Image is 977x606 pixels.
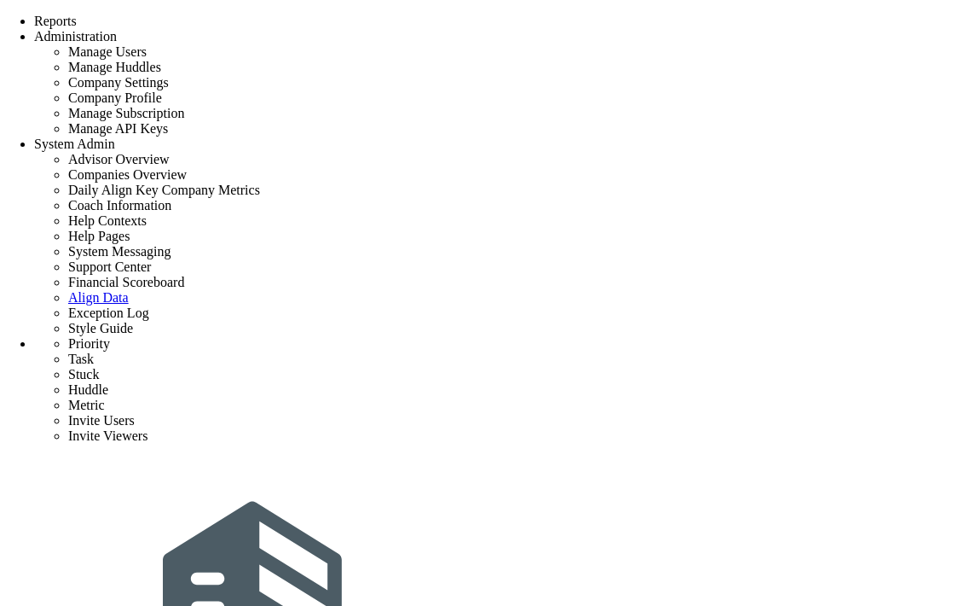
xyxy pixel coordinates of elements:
[68,367,99,382] span: Stuck
[68,275,184,289] span: Financial Scoreboard
[68,413,135,428] span: Invite Users
[68,398,105,412] span: Metric
[68,213,147,228] span: Help Contexts
[68,306,149,320] span: Exception Log
[34,137,115,151] span: System Admin
[68,183,260,197] span: Daily Align Key Company Metrics
[68,321,133,335] span: Style Guide
[68,259,151,274] span: Support Center
[68,75,169,90] span: Company Settings
[68,152,170,166] span: Advisor Overview
[34,14,77,28] span: Reports
[68,352,94,366] span: Task
[68,336,110,351] span: Priority
[34,29,117,44] span: Administration
[68,244,171,259] span: System Messaging
[68,60,161,74] span: Manage Huddles
[68,121,168,136] span: Manage API Keys
[68,229,130,243] span: Help Pages
[68,90,162,105] span: Company Profile
[68,290,129,305] a: Align Data
[68,106,184,120] span: Manage Subscription
[68,198,171,213] span: Coach Information
[68,382,108,397] span: Huddle
[68,167,187,182] span: Companies Overview
[68,428,147,443] span: Invite Viewers
[68,44,147,59] span: Manage Users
